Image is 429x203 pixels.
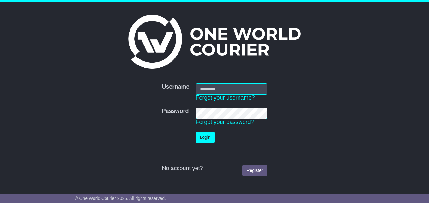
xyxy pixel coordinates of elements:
[128,15,301,69] img: One World
[162,83,189,90] label: Username
[242,165,267,176] a: Register
[196,119,254,125] a: Forgot your password?
[162,108,189,115] label: Password
[196,95,255,101] a: Forgot your username?
[162,165,267,172] div: No account yet?
[75,196,166,201] span: © One World Courier 2025. All rights reserved.
[196,132,215,143] button: Login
